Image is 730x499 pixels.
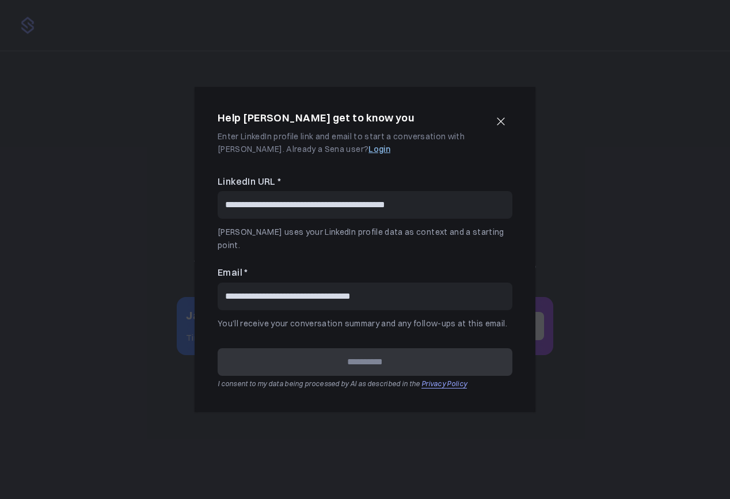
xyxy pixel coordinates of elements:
p: You’ll receive your conversation summary and any follow-ups at this email. [218,317,512,330]
a: Login [368,144,390,154]
a: Privacy Policy [421,379,467,388]
label: LinkedIn URL * [218,174,512,189]
label: Email * [218,265,512,280]
h2: Help [PERSON_NAME] get to know you [218,110,414,127]
p: Enter LinkedIn profile link and email to start a conversation with [PERSON_NAME]. Already a Sena ... [218,130,485,156]
span: I consent to my data being processed by AI as described in the [218,379,420,388]
p: [PERSON_NAME] uses your LinkedIn profile data as context and a starting point. [218,226,512,252]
